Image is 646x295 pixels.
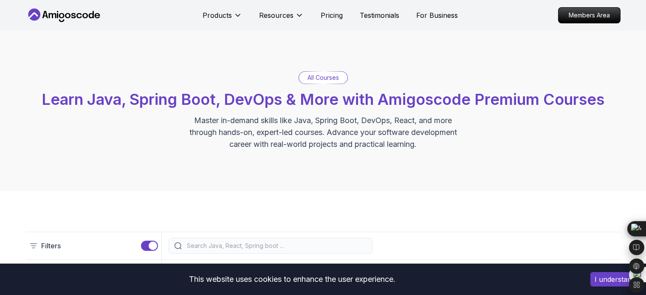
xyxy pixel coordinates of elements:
span: Learn Java, Spring Boot, DevOps & More with Amigoscode Premium Courses [42,90,604,109]
a: Members Area [558,7,621,23]
p: All Courses [307,73,339,82]
p: Products [203,10,232,20]
a: Testimonials [360,10,399,20]
button: Accept cookies [590,272,640,287]
p: Master in-demand skills like Java, Spring Boot, DevOps, React, and more through hands-on, expert-... [181,115,466,150]
p: Resources [259,10,293,20]
button: Resources [259,10,304,27]
p: Filters [41,241,61,251]
div: This website uses cookies to enhance the user experience. [6,270,578,289]
p: Members Area [559,8,620,23]
button: Products [203,10,242,27]
input: Search Java, React, Spring boot ... [185,242,367,250]
a: For Business [416,10,458,20]
a: Pricing [321,10,343,20]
